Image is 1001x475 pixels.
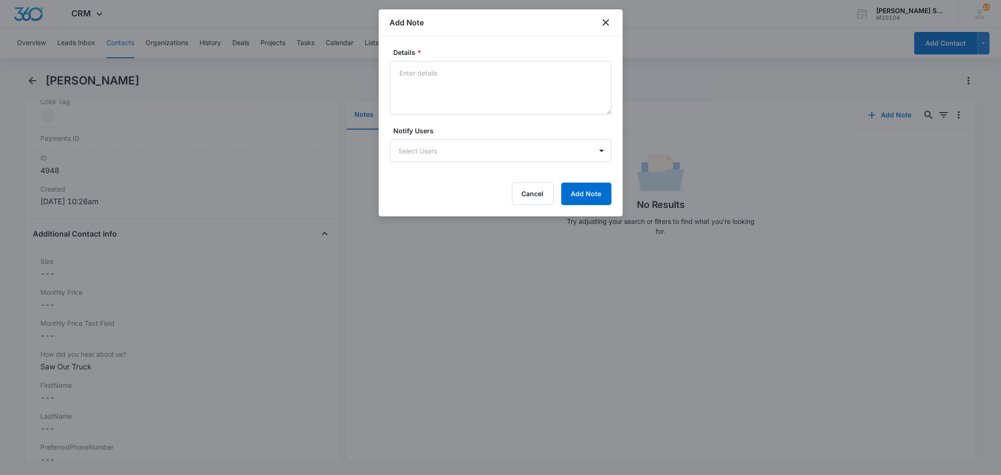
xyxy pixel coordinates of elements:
h1: Add Note [390,17,424,28]
button: close [600,17,611,28]
label: Notify Users [394,126,615,136]
label: Details [394,47,615,57]
button: Add Note [561,183,611,205]
button: Cancel [512,183,554,205]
